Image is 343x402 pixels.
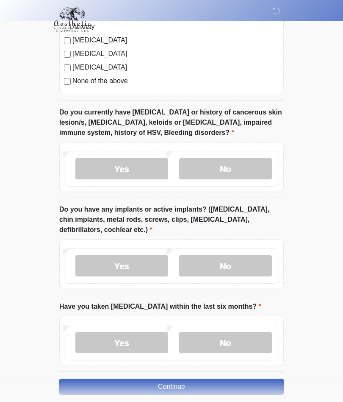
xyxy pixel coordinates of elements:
label: [MEDICAL_DATA] [72,63,279,73]
label: Do you have any implants or active implants? ([MEDICAL_DATA], chin implants, metal rods, screws, ... [59,205,284,235]
input: None of the above [64,78,71,85]
label: [MEDICAL_DATA] [72,49,279,59]
label: Have you taken [MEDICAL_DATA] within the last six months? [59,302,261,312]
label: No [179,256,272,277]
button: Continue [59,379,284,395]
label: Yes [75,332,168,354]
input: [MEDICAL_DATA] [64,65,71,72]
input: [MEDICAL_DATA] [64,38,71,45]
label: Do you currently have [MEDICAL_DATA] or history of cancerous skin lesion/s, [MEDICAL_DATA], keloi... [59,108,284,138]
label: None of the above [72,76,279,87]
img: Aesthetic Surgery Centre, PLLC Logo [51,6,94,33]
label: Yes [75,256,168,277]
label: [MEDICAL_DATA] [72,36,279,46]
label: Yes [75,159,168,180]
label: No [179,332,272,354]
input: [MEDICAL_DATA] [64,51,71,58]
label: No [179,159,272,180]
